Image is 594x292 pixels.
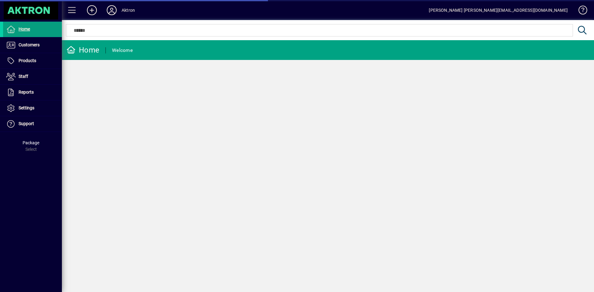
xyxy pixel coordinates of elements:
span: Home [19,27,30,32]
div: Welcome [112,45,133,55]
div: [PERSON_NAME] [PERSON_NAME][EMAIL_ADDRESS][DOMAIN_NAME] [429,5,568,15]
button: Profile [102,5,122,16]
div: Home [67,45,99,55]
div: Aktron [122,5,135,15]
span: Products [19,58,36,63]
button: Add [82,5,102,16]
a: Knowledge Base [574,1,586,21]
a: Products [3,53,62,69]
span: Customers [19,42,40,47]
a: Settings [3,100,62,116]
span: Staff [19,74,28,79]
a: Reports [3,85,62,100]
a: Support [3,116,62,132]
span: Support [19,121,34,126]
span: Package [23,140,39,145]
a: Customers [3,37,62,53]
a: Staff [3,69,62,84]
span: Settings [19,105,34,110]
span: Reports [19,90,34,95]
